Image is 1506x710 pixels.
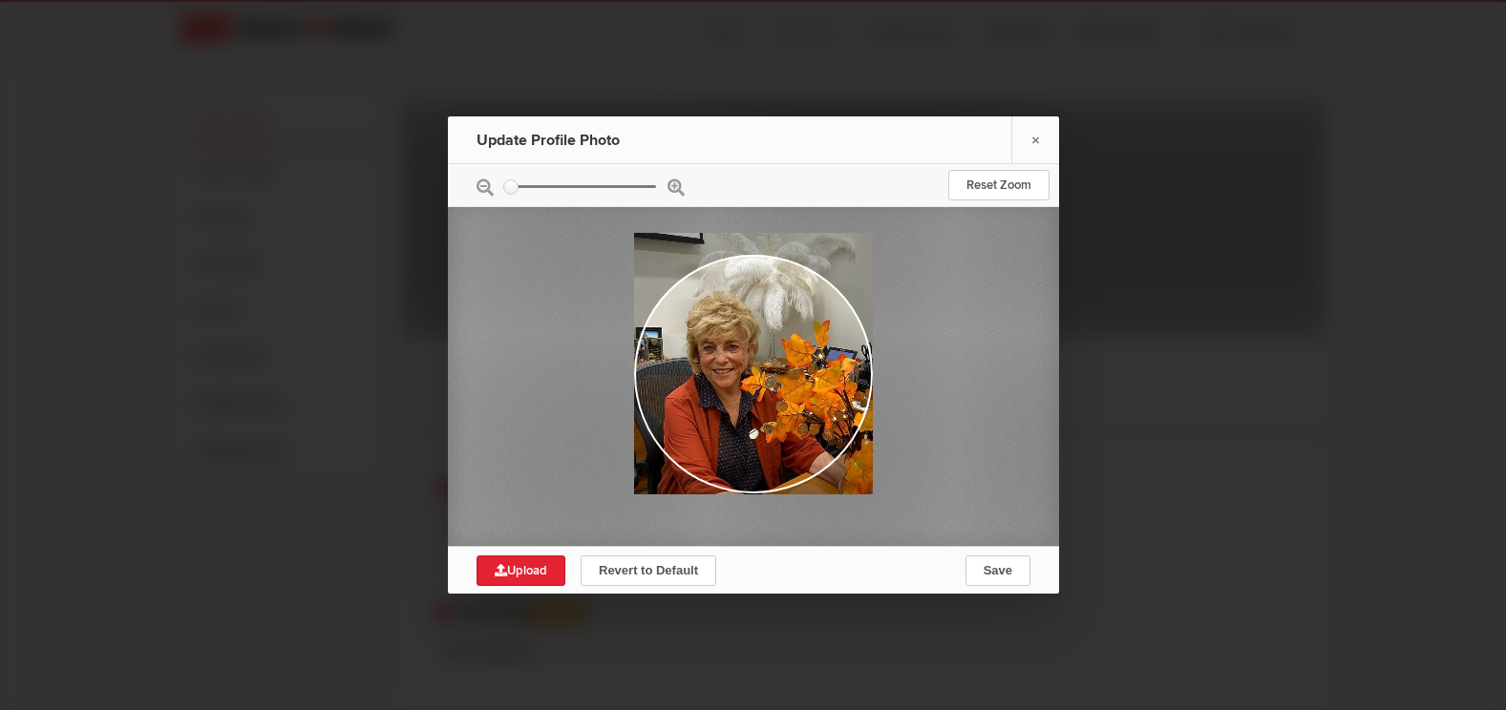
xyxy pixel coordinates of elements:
button: Save [965,555,1029,586]
span: Save [983,563,1011,577]
span: Upload [495,563,547,578]
span: Revert to Default [599,563,698,577]
a: Upload [477,555,565,586]
button: Revert to Default [581,555,716,586]
a: Reset Zoom [948,170,1050,200]
div: Update Profile Photo [477,116,687,164]
input: zoom [503,185,656,188]
a: × [1011,116,1059,163]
